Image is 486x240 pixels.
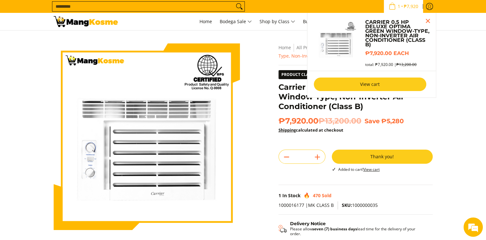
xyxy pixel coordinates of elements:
img: Carrier 0.5 HP Deluxe Optima Green Window-Type Aircon l Mang Kosme [54,16,118,27]
button: Search [234,2,244,11]
textarea: Type your message and hit 'Enter' [3,166,122,189]
span: Carrier 0.5 HP Deluxe Optima Green Window-Type, Non-Inverter Air Conditioner (Class B) [278,44,427,59]
a: Home [278,44,291,51]
span: ₱7,920 [403,4,419,9]
div: Chat with us now [33,36,108,44]
s: ₱13,200.00 [396,62,416,67]
span: SKU: [342,202,352,208]
a: View cart [363,167,380,172]
span: ₱5,280 [381,117,404,125]
span: 1000000035 [342,202,378,208]
span: Product Class [279,70,316,79]
a: All Products [296,44,322,51]
strong: calculated at checkout [278,127,343,133]
span: Shop by Class [260,18,295,26]
h1: Carrier 0.5 HP Deluxe Optima Green Window-Type, Non-Inverter Air Conditioner (Class B) [278,82,433,111]
strong: Delivery Notice [290,221,326,226]
button: Add [310,152,325,162]
span: In Stock [282,192,301,198]
p: Please allow lead time for the delivery of your order. [290,226,426,236]
span: Sold [322,192,331,198]
strong: seven (7) business days [312,226,357,232]
span: • [387,3,420,10]
span: 470 [313,192,321,198]
span: We're online! [37,76,89,141]
a: Bodega Sale [216,13,255,30]
span: 1 [397,4,401,9]
div: Minimize live chat window [105,3,121,19]
nav: Breadcrumbs [278,43,433,60]
a: Home [196,13,215,30]
span: Added to cart! [338,167,380,172]
h6: ₱7,920.00 each [365,50,429,57]
img: Carrier 0.5 HP Deluxe Optima Green Window-Type, Non-Inverter Air Conditioner (Class B) [54,43,240,230]
nav: Main Menu [124,13,433,30]
a: View cart [314,78,426,91]
span: Bodega Sale [220,18,252,26]
span: Home [199,18,212,24]
span: 1000016177 |MK CLASS B [278,202,334,208]
span: total: ₱7,920.00 | [365,62,416,67]
a: Bulk Center [300,13,331,30]
span: 1 [278,192,281,198]
button: Shipping & Delivery [278,221,426,236]
button: Close pop up [423,16,433,26]
span: Save [365,117,380,125]
ul: Sub Menu [307,13,436,98]
button: Subtract [279,152,294,162]
span: Bulk Center [303,18,328,24]
a: Carrier 0.5 HP Deluxe Optima Green Window-Type, Non-Inverter Air Conditioner (Class B) [365,20,429,47]
a: Shop by Class [256,13,298,30]
img: Default Title Carrier 0.5 HP Deluxe Optima Green Window-Type, Non-Inverter Air Conditioner (Class B) [314,19,359,64]
button: Thank you! [332,150,433,164]
del: ₱13,200.00 [318,116,361,126]
a: Shipping [278,127,296,133]
a: Product Class Class B [278,70,345,79]
span: ₱7,920.00 [278,116,361,126]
